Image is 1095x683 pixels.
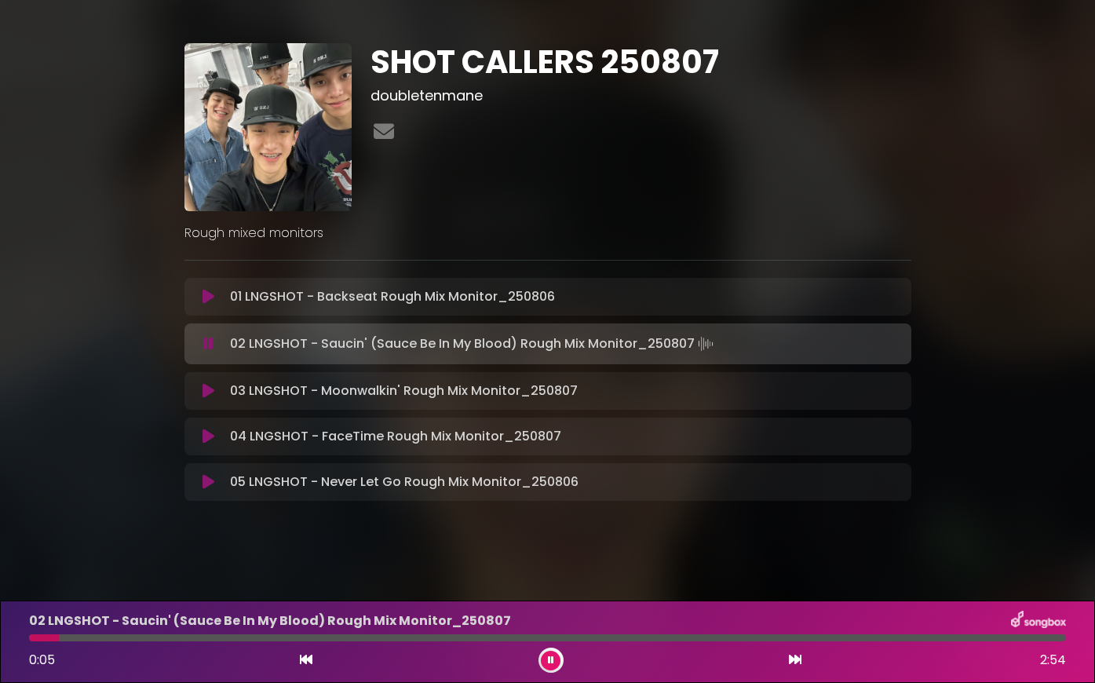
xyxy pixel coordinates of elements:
[370,87,911,104] h3: doubletenmane
[184,43,352,211] img: EhfZEEfJT4ehH6TTm04u
[230,287,555,306] p: 01 LNGSHOT - Backseat Rough Mix Monitor_250806
[370,43,911,81] h1: SHOT CALLERS 250807
[695,333,717,355] img: waveform4.gif
[230,333,717,355] p: 02 LNGSHOT - Saucin' (Sauce Be In My Blood) Rough Mix Monitor_250807
[230,427,561,446] p: 04 LNGSHOT - FaceTime Rough Mix Monitor_250807
[230,382,578,400] p: 03 LNGSHOT - Moonwalkin' Rough Mix Monitor_250807
[184,224,911,243] p: Rough mixed monitors
[230,473,579,491] p: 05 LNGSHOT - Never Let Go Rough Mix Monitor_250806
